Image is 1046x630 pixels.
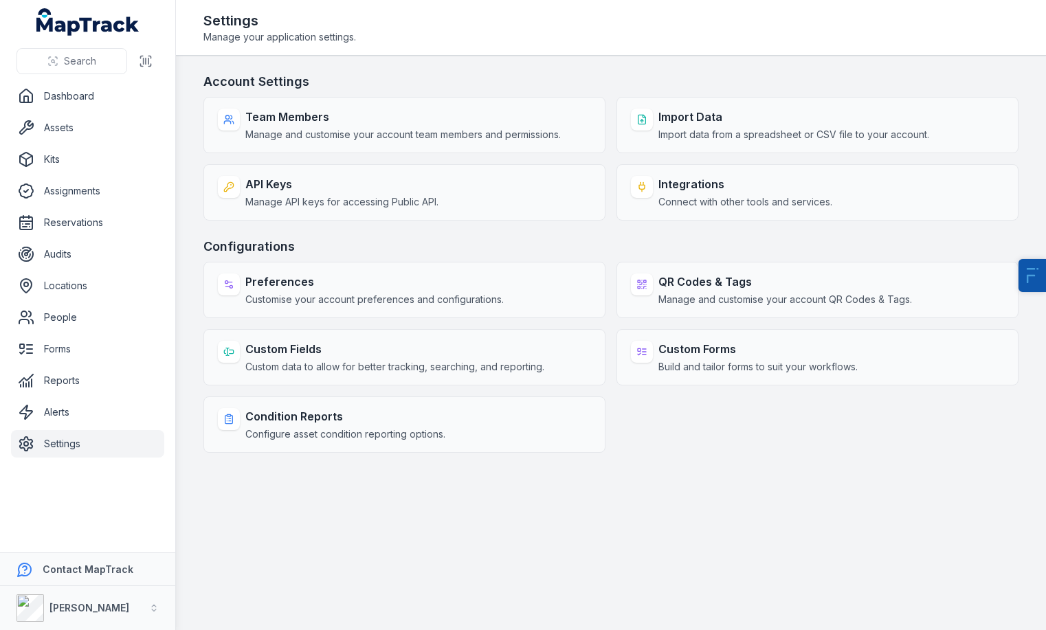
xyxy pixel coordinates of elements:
[616,97,1019,153] a: Import DataImport data from a spreadsheet or CSV file to your account.
[11,114,164,142] a: Assets
[203,72,1019,91] h3: Account Settings
[49,602,129,614] strong: [PERSON_NAME]
[245,341,544,357] strong: Custom Fields
[11,82,164,110] a: Dashboard
[616,262,1019,318] a: QR Codes & TagsManage and customise your account QR Codes & Tags.
[658,195,832,209] span: Connect with other tools and services.
[245,427,445,441] span: Configure asset condition reporting options.
[11,304,164,331] a: People
[11,209,164,236] a: Reservations
[16,48,127,74] button: Search
[11,367,164,394] a: Reports
[616,164,1019,221] a: IntegrationsConnect with other tools and services.
[245,273,504,290] strong: Preferences
[245,293,504,306] span: Customise your account preferences and configurations.
[203,262,605,318] a: PreferencesCustomise your account preferences and configurations.
[245,360,544,374] span: Custom data to allow for better tracking, searching, and reporting.
[36,8,140,36] a: MapTrack
[203,329,605,385] a: Custom FieldsCustom data to allow for better tracking, searching, and reporting.
[11,398,164,426] a: Alerts
[11,430,164,458] a: Settings
[11,272,164,300] a: Locations
[11,240,164,268] a: Audits
[616,329,1019,385] a: Custom FormsBuild and tailor forms to suit your workflows.
[245,176,438,192] strong: API Keys
[203,11,356,30] h2: Settings
[658,109,929,125] strong: Import Data
[245,109,561,125] strong: Team Members
[658,360,858,374] span: Build and tailor forms to suit your workflows.
[658,273,912,290] strong: QR Codes & Tags
[43,563,133,575] strong: Contact MapTrack
[658,293,912,306] span: Manage and customise your account QR Codes & Tags.
[658,128,929,142] span: Import data from a spreadsheet or CSV file to your account.
[658,341,858,357] strong: Custom Forms
[245,408,445,425] strong: Condition Reports
[203,164,605,221] a: API KeysManage API keys for accessing Public API.
[11,146,164,173] a: Kits
[245,128,561,142] span: Manage and customise your account team members and permissions.
[11,177,164,205] a: Assignments
[64,54,96,68] span: Search
[658,176,832,192] strong: Integrations
[203,30,356,44] span: Manage your application settings.
[245,195,438,209] span: Manage API keys for accessing Public API.
[203,396,605,453] a: Condition ReportsConfigure asset condition reporting options.
[203,97,605,153] a: Team MembersManage and customise your account team members and permissions.
[11,335,164,363] a: Forms
[203,237,1019,256] h3: Configurations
